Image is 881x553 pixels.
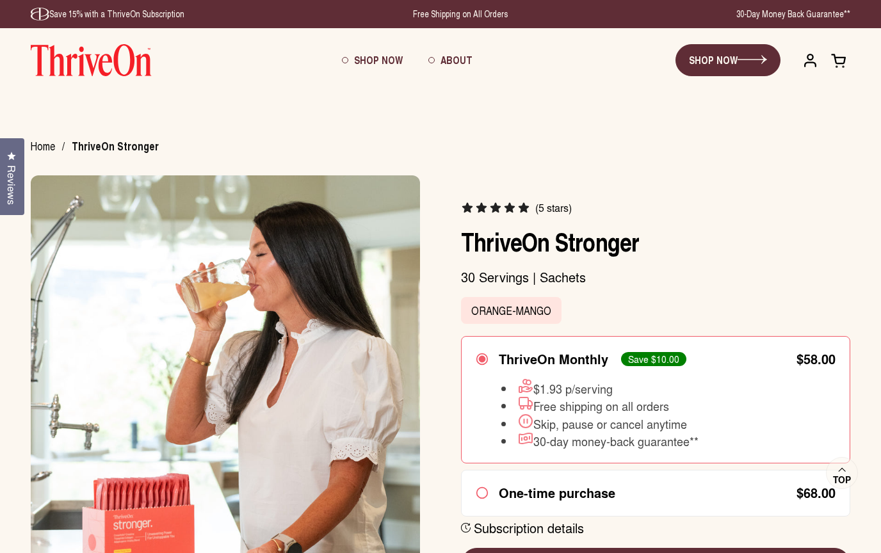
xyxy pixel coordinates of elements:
nav: breadcrumbs [31,140,175,153]
div: ThriveOn Monthly [499,351,608,367]
span: Reviews [3,165,20,205]
div: $58.00 [796,353,836,365]
div: Save $10.00 [621,352,686,366]
span: ThriveOn Stronger [72,140,159,153]
div: One-time purchase [499,485,615,501]
p: Free Shipping on All Orders [413,8,508,20]
h1: ThriveOn Stronger [461,226,850,257]
a: SHOP NOW [675,44,780,76]
p: 30 Servings | Sachets [461,269,850,285]
div: $68.00 [796,486,836,499]
span: Top [833,474,851,486]
span: Home [31,138,55,156]
a: About [416,43,485,77]
span: About [440,52,473,67]
li: 30-day money-back guarantee** [501,431,699,449]
p: 30-Day Money Back Guarantee** [736,8,850,20]
a: Home [31,138,55,154]
a: Shop Now [329,43,416,77]
span: Shop Now [354,52,403,67]
label: Orange-Mango [461,297,562,324]
li: Skip, pause or cancel anytime [501,413,699,431]
span: / [62,140,65,153]
div: Subscription details [474,520,584,536]
p: Save 15% with a ThriveOn Subscription [31,8,184,20]
li: Free shipping on all orders [501,396,699,413]
span: (5 stars) [535,202,572,214]
li: $1.93 p/serving [501,378,699,396]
